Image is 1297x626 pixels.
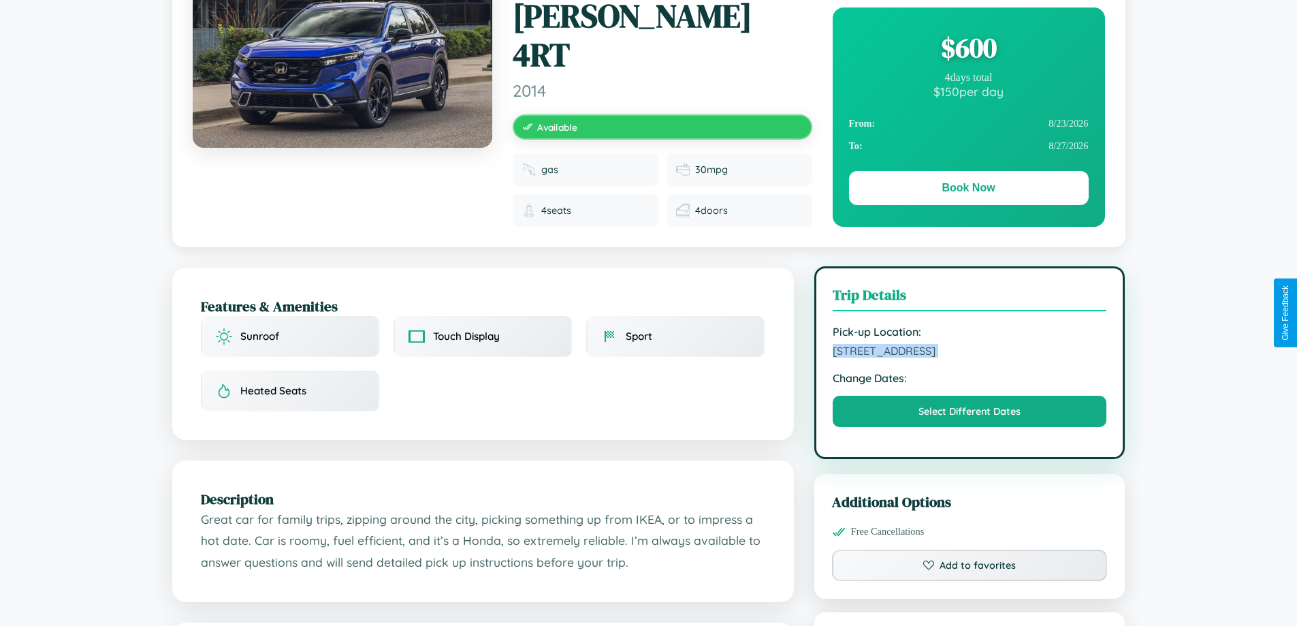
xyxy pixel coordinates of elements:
strong: From: [849,118,876,129]
span: 4 doors [695,204,728,217]
span: 4 seats [541,204,571,217]
span: Heated Seats [240,384,306,397]
div: 8 / 27 / 2026 [849,135,1089,157]
div: 8 / 23 / 2026 [849,112,1089,135]
div: 4 days total [849,72,1089,84]
span: Touch Display [433,330,500,343]
h2: Features & Amenities [201,296,765,316]
img: Fuel efficiency [676,163,690,176]
span: 30 mpg [695,163,728,176]
p: Great car for family trips, zipping around the city, picking something up from IKEA, or to impres... [201,509,765,574]
strong: Pick-up Location: [833,325,1107,339]
span: Available [537,121,577,133]
div: $ 600 [849,29,1089,66]
span: 2014 [513,80,812,101]
img: Fuel type [522,163,536,176]
span: [STREET_ADDRESS] [833,344,1107,358]
button: Select Different Dates [833,396,1107,427]
div: Give Feedback [1281,285,1290,341]
img: Doors [676,204,690,217]
h3: Additional Options [832,492,1108,512]
button: Book Now [849,171,1089,205]
strong: Change Dates: [833,371,1107,385]
h3: Trip Details [833,285,1107,311]
span: gas [541,163,558,176]
span: Free Cancellations [851,526,925,537]
img: Seats [522,204,536,217]
button: Add to favorites [832,550,1108,581]
strong: To: [849,140,863,152]
span: Sunroof [240,330,279,343]
span: Sport [626,330,652,343]
div: $ 150 per day [849,84,1089,99]
h2: Description [201,489,765,509]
